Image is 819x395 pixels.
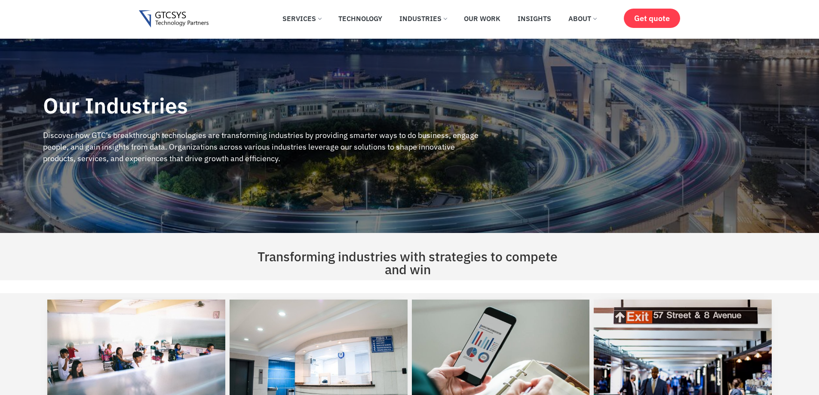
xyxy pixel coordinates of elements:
h2: Our Industries [43,95,485,116]
div: Discover how GTC’s breakthrough technologies are transforming industries by providing smarter way... [43,129,485,164]
img: Gtcsys logo [139,10,209,28]
a: About [562,9,603,28]
h2: Transforming industries with strategies to compete and win [252,250,564,276]
span: Get quote [634,14,670,23]
a: Industries [393,9,453,28]
a: Insights [511,9,558,28]
a: Technology [332,9,389,28]
a: Our Work [457,9,507,28]
a: Get quote [624,9,680,28]
a: Services [276,9,328,28]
